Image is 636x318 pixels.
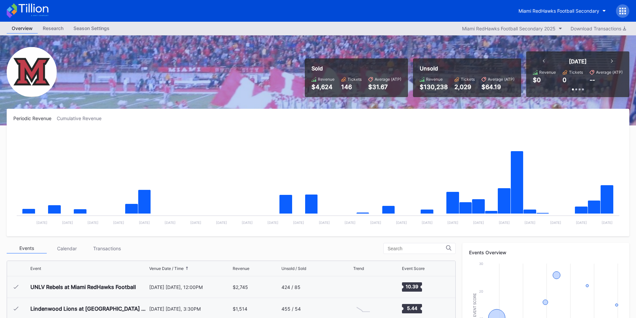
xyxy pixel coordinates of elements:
div: Cumulative Revenue [57,115,107,121]
div: $31.67 [368,83,401,90]
div: Events Overview [469,250,623,255]
div: 424 / 85 [281,284,300,290]
div: Download Transactions [571,26,626,31]
svg: Chart title [353,300,373,317]
a: Overview [7,23,38,34]
img: Miami_RedHawks_Football_Secondary.png [7,47,57,97]
text: [DATE] [576,221,587,225]
svg: Chart title [13,129,623,230]
svg: Chart title [353,279,373,295]
button: Download Transactions [567,24,629,33]
text: [DATE] [550,221,561,225]
div: 0 [563,76,567,83]
text: [DATE] [267,221,278,225]
text: [DATE] [345,221,356,225]
text: [DATE] [165,221,176,225]
text: [DATE] [36,221,47,225]
div: Calendar [47,243,87,254]
text: [DATE] [396,221,407,225]
div: Season Settings [68,23,115,33]
text: 10.39 [406,284,418,289]
text: [DATE] [602,221,613,225]
div: Event [30,266,41,271]
text: [DATE] [499,221,510,225]
div: Research [38,23,68,33]
text: [DATE] [370,221,381,225]
text: [DATE] [139,221,150,225]
input: Search [388,246,446,251]
div: Periodic Revenue [13,115,57,121]
text: [DATE] [242,221,253,225]
div: -- [590,76,595,83]
div: $130,238 [420,83,448,90]
text: [DATE] [62,221,73,225]
text: [DATE] [87,221,98,225]
div: Revenue [233,266,249,271]
div: Average (ATP) [596,70,623,75]
div: Unsold / Sold [281,266,306,271]
text: [DATE] [422,221,433,225]
text: 5.44 [407,305,417,311]
div: Revenue [318,77,335,82]
div: [DATE] [DATE], 3:30PM [149,306,231,312]
text: [DATE] [216,221,227,225]
button: Miami RedHawks Football Secondary [513,5,611,17]
div: 2,029 [454,83,475,90]
div: $0 [533,76,541,83]
a: Research [38,23,68,34]
div: Event Score [402,266,425,271]
div: [DATE] [569,58,587,65]
div: Tickets [569,70,583,75]
text: [DATE] [524,221,536,225]
div: Revenue [426,77,443,82]
div: $2,745 [233,284,248,290]
div: Events [7,243,47,254]
div: Unsold [420,65,514,72]
text: [DATE] [447,221,458,225]
div: Tickets [348,77,362,82]
div: UNLV Rebels at Miami RedHawks Football [30,284,136,290]
div: Venue Date / Time [149,266,184,271]
div: Revenue [539,70,556,75]
button: Miami RedHawks Football Secondary 2025 [459,24,566,33]
div: 455 / 54 [281,306,301,312]
div: Sold [311,65,401,72]
div: Trend [353,266,364,271]
div: Miami RedHawks Football Secondary 2025 [462,26,556,31]
div: Miami RedHawks Football Secondary [518,8,599,14]
text: [DATE] [319,221,330,225]
div: Average (ATP) [488,77,514,82]
div: Tickets [461,77,475,82]
text: Event Score [473,293,477,317]
text: 30 [479,262,483,266]
text: [DATE] [473,221,484,225]
div: 146 [341,83,362,90]
div: $4,624 [311,83,335,90]
div: [DATE] [DATE], 12:00PM [149,284,231,290]
text: [DATE] [190,221,201,225]
div: Transactions [87,243,127,254]
a: Season Settings [68,23,115,34]
div: Lindenwood Lions at [GEOGRAPHIC_DATA] RedHawks Football [30,305,148,312]
div: $1,514 [233,306,247,312]
div: Average (ATP) [375,77,401,82]
div: $64.19 [481,83,514,90]
text: [DATE] [113,221,124,225]
text: [DATE] [293,221,304,225]
text: 20 [479,289,483,293]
